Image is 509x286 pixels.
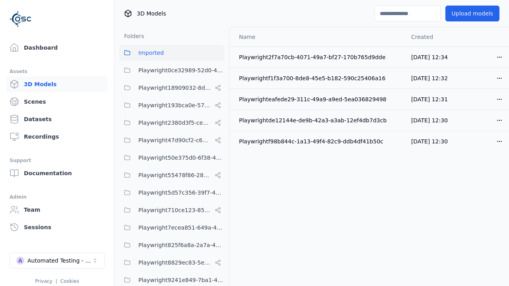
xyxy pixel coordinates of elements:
span: Imported [138,48,164,58]
div: Admin [10,192,105,202]
div: Playwrightde12144e-de9b-42a3-a3ab-12ef4db7d3cb [239,116,398,124]
span: Playwright5d57c356-39f7-47ed-9ab9-d0409ac6cddc [138,188,224,197]
span: Playwright193bca0e-57fa-418d-8ea9-45122e711dc7 [138,100,212,110]
th: Created [405,27,458,46]
th: Name [229,27,405,46]
span: Playwright7ecea851-649a-419a-985e-fcff41a98b20 [138,223,224,232]
span: Playwright8829ec83-5e68-4376-b984-049061a310ed [138,258,212,267]
span: [DATE] 12:34 [411,54,448,60]
span: Playwright825f6a8a-2a7a-425c-94f7-650318982f69 [138,240,224,250]
span: | [56,278,57,284]
button: Playwright0ce32989-52d0-45cf-b5b9-59d5033d313a [119,62,224,78]
div: Support [10,156,105,165]
button: Playwright5d57c356-39f7-47ed-9ab9-d0409ac6cddc [119,185,224,201]
div: A [16,257,24,265]
a: Dashboard [6,40,108,56]
span: Playwright18909032-8d07-45c5-9c81-9eec75d0b16b [138,83,212,93]
span: Playwright0ce32989-52d0-45cf-b5b9-59d5033d313a [138,66,224,75]
span: Playwright47d90cf2-c635-4353-ba3b-5d4538945666 [138,135,212,145]
span: [DATE] 12:30 [411,138,448,145]
button: Playwright55478f86-28dc-49b8-8d1f-c7b13b14578c [119,167,224,183]
button: Playwright2380d3f5-cebf-494e-b965-66be4d67505e [119,115,224,131]
button: Playwright18909032-8d07-45c5-9c81-9eec75d0b16b [119,80,224,96]
div: Playwright2f7a70cb-4071-49a7-bf27-170b765d9dde [239,53,398,61]
div: Automated Testing - Playwright [27,257,92,265]
button: Playwright710ce123-85fd-4f8c-9759-23c3308d8830 [119,202,224,218]
div: Playwrightf98b844c-1a13-49f4-82c9-ddb4df41b50c [239,137,398,145]
a: Privacy [35,278,52,284]
span: Playwright55478f86-28dc-49b8-8d1f-c7b13b14578c [138,170,212,180]
button: Playwright47d90cf2-c635-4353-ba3b-5d4538945666 [119,132,224,148]
span: 3D Models [137,10,166,17]
span: [DATE] 12:30 [411,117,448,124]
img: Logo [10,8,32,30]
button: Imported [119,45,224,61]
h3: Folders [119,32,144,40]
div: Playwrightf1f3a700-8de8-45e5-b182-590c25406a16 [239,74,398,82]
a: Datasets [6,111,108,127]
span: Playwright710ce123-85fd-4f8c-9759-23c3308d8830 [138,205,212,215]
div: Assets [10,67,105,76]
a: Sessions [6,219,108,235]
a: Documentation [6,165,108,181]
a: Cookies [60,278,79,284]
span: [DATE] 12:32 [411,75,448,81]
span: [DATE] 12:31 [411,96,448,102]
button: Playwright193bca0e-57fa-418d-8ea9-45122e711dc7 [119,97,224,113]
div: Playwrighteafede29-311c-49a9-a9ed-5ea036829498 [239,95,398,103]
span: Playwright2380d3f5-cebf-494e-b965-66be4d67505e [138,118,212,128]
a: 3D Models [6,76,108,92]
button: Select a workspace [10,253,105,269]
button: Playwright7ecea851-649a-419a-985e-fcff41a98b20 [119,220,224,236]
span: Playwright50e375d0-6f38-48a7-96e0-b0dcfa24b72f [138,153,224,162]
a: Scenes [6,94,108,110]
a: Recordings [6,129,108,145]
a: Team [6,202,108,218]
button: Playwright825f6a8a-2a7a-425c-94f7-650318982f69 [119,237,224,253]
button: Playwright50e375d0-6f38-48a7-96e0-b0dcfa24b72f [119,150,224,166]
span: Playwright9241e849-7ba1-474f-9275-02cfa81d37fc [138,275,224,285]
button: Playwright8829ec83-5e68-4376-b984-049061a310ed [119,255,224,271]
button: Upload models [445,6,499,21]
